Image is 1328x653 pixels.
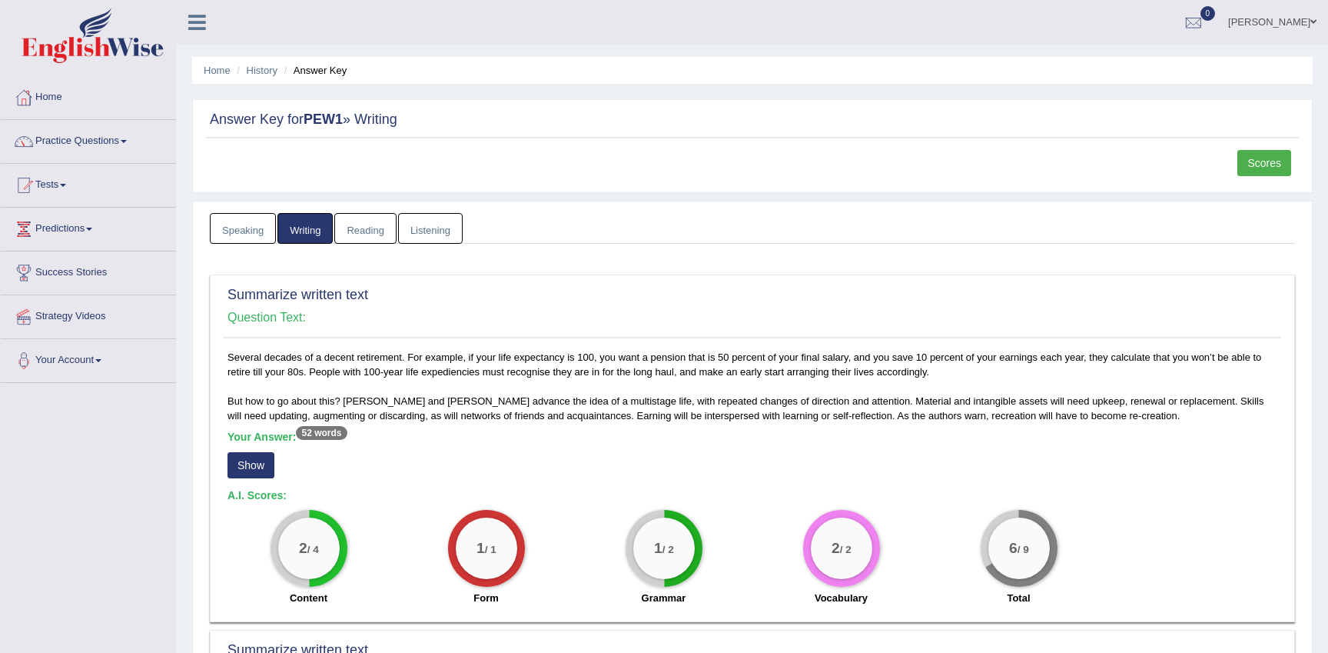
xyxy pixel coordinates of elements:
a: Speaking [210,213,276,245]
a: Home [204,65,231,76]
b: A.I. Scores: [227,489,287,501]
h4: Question Text: [227,311,1277,325]
sup: 52 words [296,426,347,440]
label: Vocabulary [815,591,868,605]
strong: PEW1 [304,112,343,127]
a: Tests [1,164,176,202]
big: 6 [1009,540,1018,557]
small: / 1 [484,544,496,555]
span: 0 [1200,6,1216,21]
a: Reading [334,213,396,245]
label: Content [290,591,327,605]
a: Success Stories [1,252,176,290]
big: 2 [832,540,840,557]
label: Grammar [642,591,686,605]
a: Your Account [1,339,176,378]
a: Listening [398,213,463,245]
a: Strategy Videos [1,295,176,334]
a: Practice Questions [1,120,176,158]
label: Form [473,591,499,605]
small: / 4 [307,544,318,555]
big: 1 [654,540,662,557]
a: Writing [277,213,333,245]
h2: Answer Key for » Writing [210,112,1295,128]
div: Several decades of a decent retirement. For example, if your life expectancy is 100, you want a p... [224,350,1281,614]
b: Your Answer: [227,431,347,443]
small: / 2 [662,544,673,555]
a: Scores [1237,150,1291,176]
a: Home [1,76,176,115]
a: History [247,65,277,76]
big: 2 [299,540,307,557]
small: / 9 [1017,544,1028,555]
big: 1 [476,540,485,557]
h2: Summarize written text [227,288,1277,303]
button: Show [227,452,274,478]
li: Answer Key [281,63,347,78]
label: Total [1007,591,1030,605]
small: / 2 [839,544,851,555]
a: Predictions [1,208,176,246]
